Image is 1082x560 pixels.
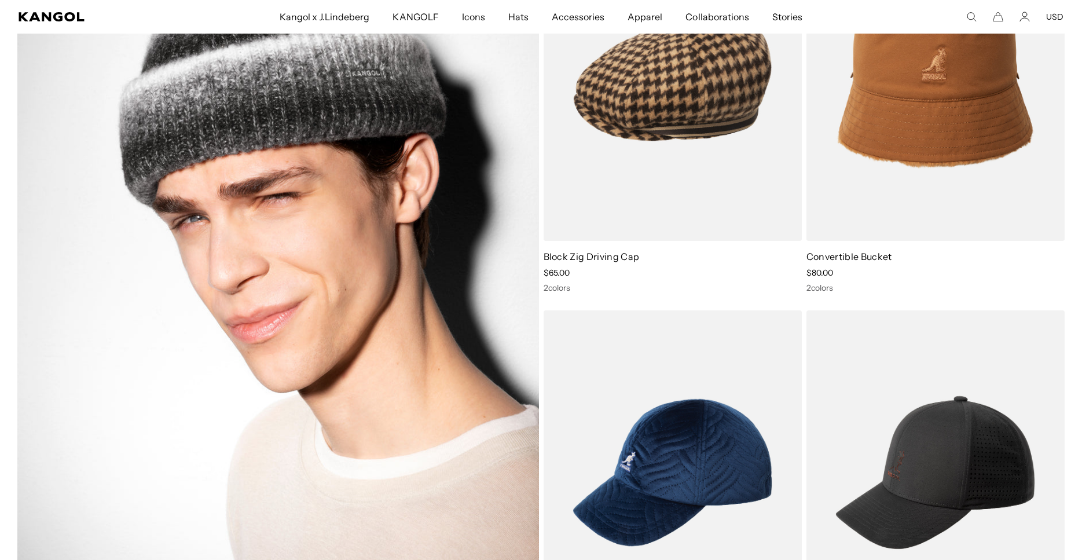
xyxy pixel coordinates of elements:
[806,251,892,262] a: Convertible Bucket
[1019,12,1030,22] a: Account
[966,12,977,22] summary: Search here
[806,283,1065,293] div: 2 colors
[544,268,570,278] span: $65.00
[1046,12,1063,22] button: USD
[806,268,833,278] span: $80.00
[19,12,185,21] a: Kangol
[993,12,1003,22] button: Cart
[544,283,802,293] div: 2 colors
[544,251,640,262] a: Block Zig Driving Cap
